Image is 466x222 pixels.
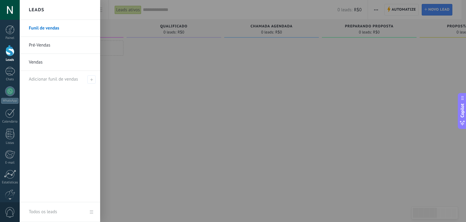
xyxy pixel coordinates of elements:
a: Vendas [29,54,94,71]
a: Pré-Vendas [29,37,94,54]
div: Listas [1,141,19,145]
a: Todos os leads [20,202,100,222]
div: WhatsApp [1,98,19,104]
span: Adicionar funil de vendas [29,76,78,82]
a: Funil de vendas [29,20,94,37]
div: Leads [1,58,19,62]
span: Adicionar funil de vendas [87,75,96,84]
div: E-mail [1,161,19,165]
div: Chats [1,78,19,82]
div: Calendário [1,120,19,124]
div: Painel [1,36,19,40]
div: Todos os leads [29,203,57,220]
div: Estatísticas [1,181,19,185]
span: Copilot [459,104,465,118]
h2: Leads [29,0,44,19]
